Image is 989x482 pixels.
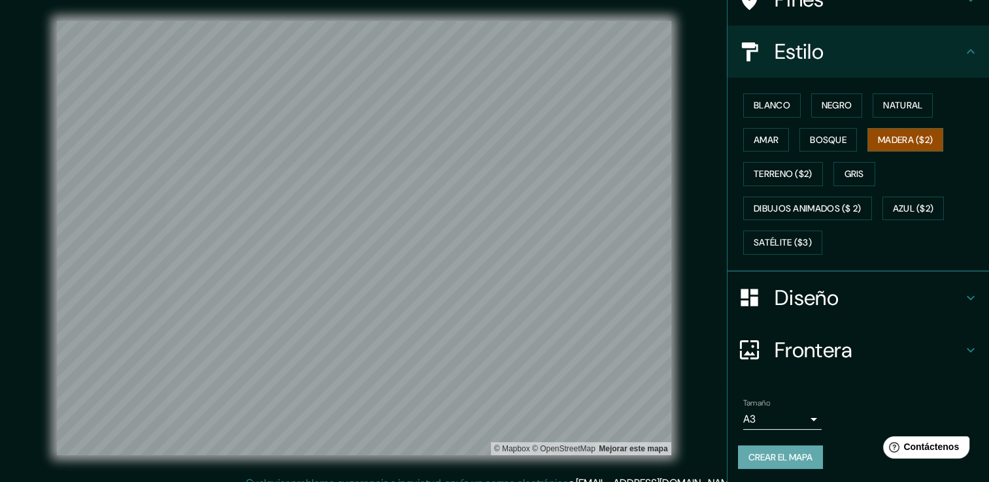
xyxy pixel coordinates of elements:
[728,272,989,324] div: Diseño
[743,197,872,221] button: Dibujos animados ($ 2)
[494,444,530,453] a: Caja de mapa
[873,431,975,468] iframe: Help widget launcher
[754,166,813,182] font: Terreno ($2)
[599,444,667,453] a: Map feedback
[893,201,934,217] font: Azul ($2)
[743,162,823,186] button: Terreno ($2)
[883,97,922,114] font: Natural
[532,444,595,453] a: Mapa de OpenStreet
[833,162,875,186] button: Gris
[845,166,864,182] font: Gris
[775,337,963,363] h4: Frontera
[754,132,779,148] font: Amar
[882,197,945,221] button: Azul ($2)
[754,201,862,217] font: Dibujos animados ($ 2)
[743,231,822,255] button: Satélite ($3)
[878,132,933,148] font: Madera ($2)
[867,128,943,152] button: Madera ($2)
[743,409,822,430] div: A3
[743,128,789,152] button: Amar
[728,324,989,376] div: Frontera
[799,128,857,152] button: Bosque
[754,234,812,251] font: Satélite ($3)
[775,285,963,311] h4: Diseño
[810,132,847,148] font: Bosque
[728,25,989,78] div: Estilo
[775,39,963,65] h4: Estilo
[811,93,863,118] button: Negro
[743,397,770,408] label: Tamaño
[748,449,813,466] font: Crear el mapa
[822,97,852,114] font: Negro
[738,445,823,470] button: Crear el mapa
[57,21,671,455] canvas: Mapa
[743,93,801,118] button: Blanco
[873,93,933,118] button: Natural
[754,97,790,114] font: Blanco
